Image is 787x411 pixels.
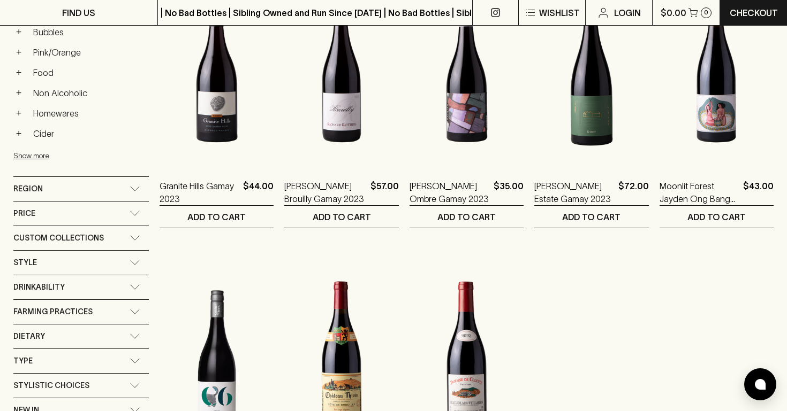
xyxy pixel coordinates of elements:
[704,10,708,15] p: 0
[28,125,149,143] a: Cider
[187,211,246,223] p: ADD TO CART
[13,226,149,250] div: Custom Collections
[284,180,366,205] a: [PERSON_NAME] Brouilly Gamay 2023
[313,211,371,223] p: ADD TO CART
[618,180,649,205] p: $72.00
[284,206,398,228] button: ADD TO CART
[13,379,89,392] span: Stylistic Choices
[160,206,274,228] button: ADD TO CART
[28,43,149,61] a: Pink/Orange
[13,201,149,226] div: Price
[562,211,620,223] p: ADD TO CART
[13,374,149,398] div: Stylistic Choices
[13,27,24,37] button: +
[437,211,496,223] p: ADD TO CART
[13,177,149,201] div: Region
[410,206,524,228] button: ADD TO CART
[13,305,93,319] span: Farming Practices
[28,23,149,41] a: Bubbles
[13,349,149,373] div: Type
[28,104,149,122] a: Homewares
[755,379,766,390] img: bubble-icon
[13,108,24,119] button: +
[243,180,274,205] p: $44.00
[410,180,489,205] a: [PERSON_NAME] Ombre Gamay 2023
[62,6,95,19] p: FIND US
[13,182,43,196] span: Region
[660,180,739,205] a: Moonlit Forest Jayden Ong Bang The Drum Gamay 2024
[13,207,35,220] span: Price
[687,211,746,223] p: ADD TO CART
[661,6,686,19] p: $0.00
[13,275,149,299] div: Drinkability
[13,251,149,275] div: Style
[370,180,399,205] p: $57.00
[13,300,149,324] div: Farming Practices
[13,330,45,343] span: Dietary
[614,6,641,19] p: Login
[13,354,33,368] span: Type
[28,64,149,82] a: Food
[539,6,580,19] p: Wishlist
[13,281,65,294] span: Drinkability
[13,256,37,269] span: Style
[13,231,104,245] span: Custom Collections
[660,206,774,228] button: ADD TO CART
[13,67,24,78] button: +
[534,206,648,228] button: ADD TO CART
[13,47,24,58] button: +
[13,128,24,139] button: +
[13,145,154,167] button: Show more
[494,180,524,205] p: $35.00
[730,6,778,19] p: Checkout
[13,88,24,98] button: +
[28,84,149,102] a: Non Alcoholic
[13,324,149,348] div: Dietary
[160,180,239,205] a: Granite Hills Gamay 2023
[743,180,774,205] p: $43.00
[534,180,614,205] a: [PERSON_NAME] Estate Gamay 2023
